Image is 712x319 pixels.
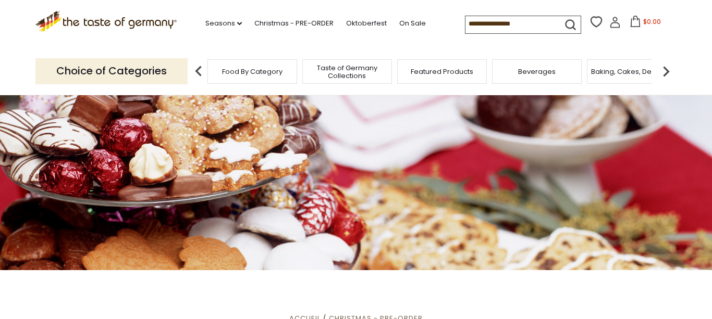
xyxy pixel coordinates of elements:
img: previous arrow [188,61,209,82]
p: Choice of Categories [35,58,188,84]
a: Seasons [205,18,242,29]
a: Beverages [518,68,556,75]
img: next arrow [656,61,677,82]
a: Taste of Germany Collections [305,64,389,80]
a: Oktoberfest [346,18,387,29]
a: Baking, Cakes, Desserts [591,68,672,75]
span: $0.00 [643,17,661,26]
a: Food By Category [222,68,283,75]
a: Christmas - PRE-ORDER [254,18,334,29]
a: Featured Products [411,68,473,75]
button: $0.00 [623,16,667,31]
a: On Sale [399,18,426,29]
